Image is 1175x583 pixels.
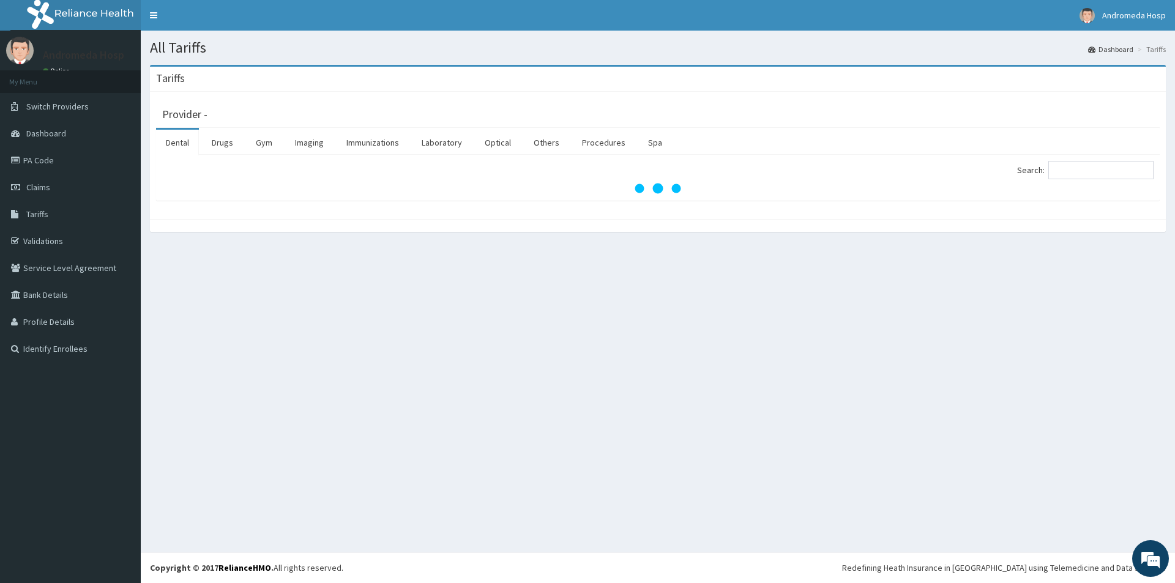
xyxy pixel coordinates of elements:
label: Search: [1017,161,1154,179]
img: User Image [6,37,34,64]
footer: All rights reserved. [141,552,1175,583]
span: Andromeda Hosp [1102,10,1166,21]
img: User Image [1080,8,1095,23]
p: Andromeda Hosp [43,50,124,61]
a: Gym [246,130,282,155]
a: Dashboard [1088,44,1133,54]
span: Switch Providers [26,101,89,112]
a: Drugs [202,130,243,155]
h3: Provider - [162,109,207,120]
a: Optical [475,130,521,155]
a: RelianceHMO [218,562,271,573]
a: Procedures [572,130,635,155]
a: Others [524,130,569,155]
svg: audio-loading [633,164,682,213]
div: Redefining Heath Insurance in [GEOGRAPHIC_DATA] using Telemedicine and Data Science! [842,562,1166,574]
li: Tariffs [1135,44,1166,54]
a: Online [43,67,72,75]
span: Dashboard [26,128,66,139]
span: Tariffs [26,209,48,220]
strong: Copyright © 2017 . [150,562,274,573]
a: Immunizations [337,130,409,155]
h1: All Tariffs [150,40,1166,56]
a: Dental [156,130,199,155]
h3: Tariffs [156,73,185,84]
span: Claims [26,182,50,193]
a: Laboratory [412,130,472,155]
a: Imaging [285,130,334,155]
a: Spa [638,130,672,155]
input: Search: [1048,161,1154,179]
